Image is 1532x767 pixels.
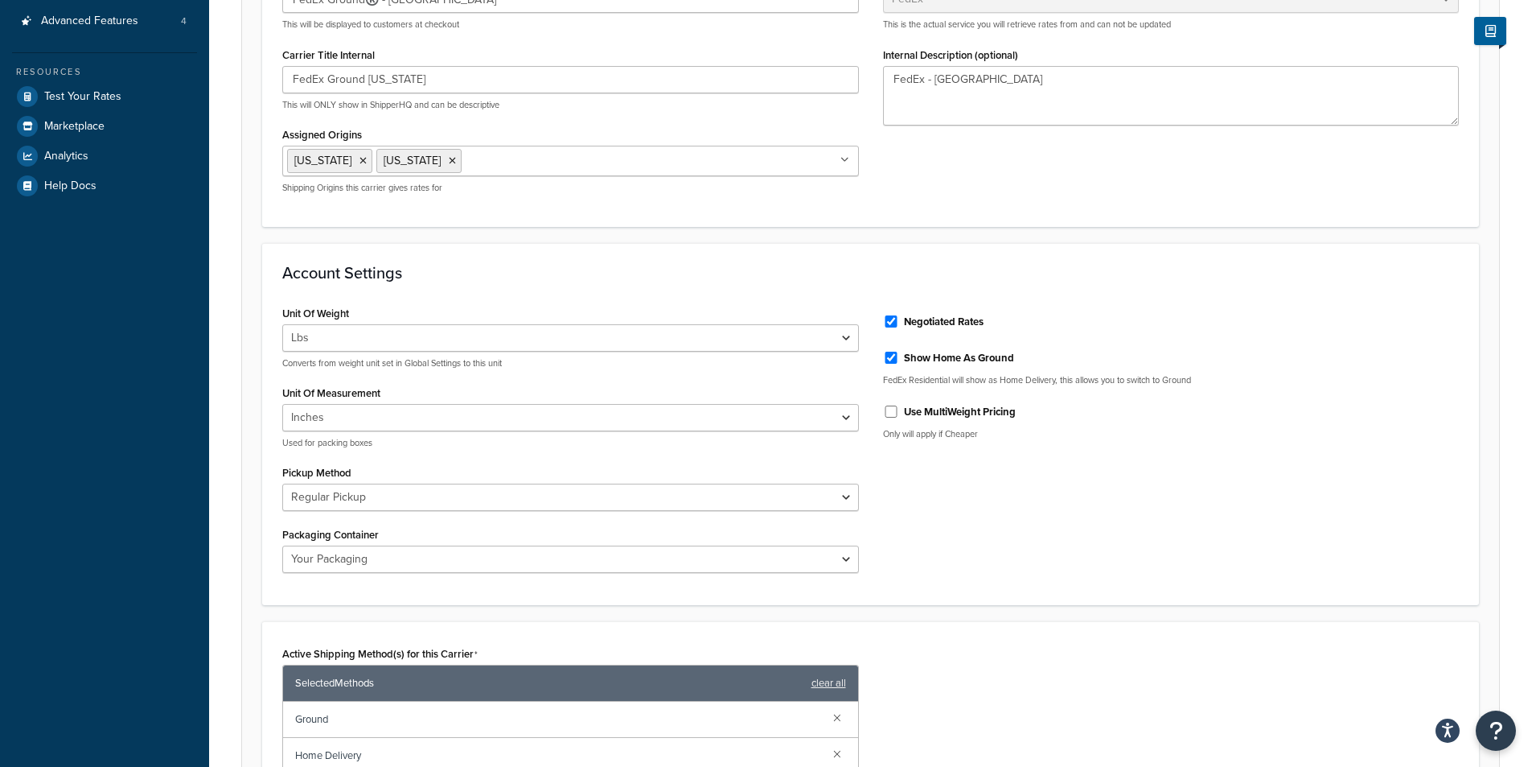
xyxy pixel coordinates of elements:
p: Converts from weight unit set in Global Settings to this unit [282,357,859,369]
p: Only will apply if Cheaper [883,428,1460,440]
span: 4 [181,14,187,28]
p: This will be displayed to customers at checkout [282,19,859,31]
a: clear all [811,672,846,695]
label: Show Home As Ground [904,351,1014,365]
li: Advanced Features [12,6,197,36]
a: Test Your Rates [12,82,197,111]
button: Open Resource Center [1476,711,1516,751]
span: Help Docs [44,179,97,193]
span: Test Your Rates [44,90,121,104]
span: [US_STATE] [294,152,351,169]
label: Pickup Method [282,467,351,479]
span: Marketplace [44,120,105,134]
span: Home Delivery [295,744,820,767]
p: This will ONLY show in ShipperHQ and can be descriptive [282,99,859,111]
span: [US_STATE] [384,152,441,169]
label: Internal Description (optional) [883,49,1018,61]
h3: Account Settings [282,264,1459,282]
div: Resources [12,65,197,79]
label: Negotiated Rates [904,315,984,329]
button: Show Help Docs [1474,17,1506,45]
label: Assigned Origins [282,129,362,141]
p: Shipping Origins this carrier gives rates for [282,182,859,194]
label: Unit Of Weight [282,307,349,320]
p: This is the actual service you will retrieve rates from and can not be updated [883,19,1460,31]
span: Ground [295,708,820,731]
label: Carrier Title Internal [282,49,375,61]
textarea: FedEx - [GEOGRAPHIC_DATA] [883,66,1460,126]
label: Use MultiWeight Pricing [904,405,1016,419]
span: Selected Methods [295,672,803,695]
a: Analytics [12,142,197,171]
label: Active Shipping Method(s) for this Carrier [282,648,478,661]
span: Analytics [44,150,88,163]
span: Advanced Features [41,14,138,28]
a: Advanced Features4 [12,6,197,36]
p: Used for packing boxes [282,437,859,449]
a: Help Docs [12,171,197,200]
p: FedEx Residential will show as Home Delivery, this allows you to switch to Ground [883,374,1460,386]
label: Packaging Container [282,529,379,541]
a: Marketplace [12,112,197,141]
label: Unit Of Measurement [282,387,380,399]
